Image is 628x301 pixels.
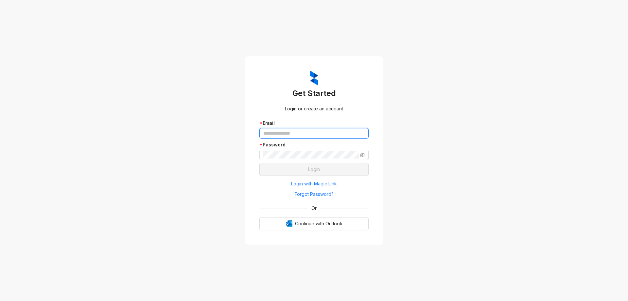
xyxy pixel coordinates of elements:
span: Continue with Outlook [295,220,342,227]
h3: Get Started [259,88,369,99]
button: OutlookContinue with Outlook [259,217,369,230]
div: Email [259,120,369,127]
div: Login or create an account [259,105,369,112]
button: Login [259,163,369,176]
button: Forgot Password? [259,189,369,199]
span: Or [307,205,321,212]
img: ZumaIcon [310,71,318,86]
img: Outlook [286,220,292,227]
span: Forgot Password? [295,191,334,198]
span: Login with Magic Link [291,180,337,187]
button: Login with Magic Link [259,179,369,189]
div: Password [259,141,369,148]
span: eye-invisible [360,153,365,157]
